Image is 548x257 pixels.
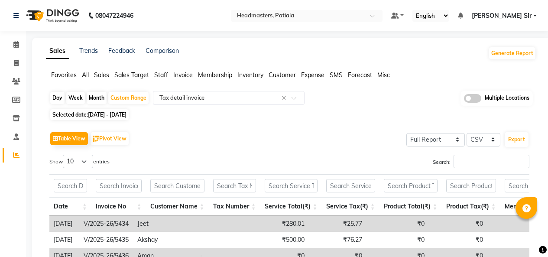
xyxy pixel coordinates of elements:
[63,155,93,168] select: Showentries
[94,71,109,79] span: Sales
[247,232,309,248] td: ₹500.00
[49,216,79,232] td: [DATE]
[22,3,81,28] img: logo
[87,92,107,104] div: Month
[46,43,69,59] a: Sales
[50,92,65,104] div: Day
[330,71,343,79] span: SMS
[79,232,133,248] td: V/2025-26/5435
[79,47,98,55] a: Trends
[133,232,196,248] td: Akshay
[50,132,88,145] button: Table View
[213,179,256,192] input: Search Tax Number
[326,179,375,192] input: Search Service Tax(₹)
[301,71,324,79] span: Expense
[91,132,129,145] button: Pivot View
[433,155,529,168] label: Search:
[209,197,260,216] th: Tax Number: activate to sort column ascending
[379,197,442,216] th: Product Total(₹): activate to sort column ascending
[282,94,289,103] span: Clear all
[322,197,379,216] th: Service Tax(₹): activate to sort column ascending
[82,71,89,79] span: All
[505,132,529,147] button: Export
[442,197,500,216] th: Product Tax(₹): activate to sort column ascending
[49,232,79,248] td: [DATE]
[49,155,110,168] label: Show entries
[49,197,91,216] th: Date: activate to sort column ascending
[79,216,133,232] td: V/2025-26/5434
[309,232,366,248] td: ₹76.27
[66,92,85,104] div: Week
[489,47,535,59] button: Generate Report
[91,197,146,216] th: Invoice No: activate to sort column ascending
[95,3,133,28] b: 08047224946
[146,197,209,216] th: Customer Name: activate to sort column ascending
[54,179,87,192] input: Search Date
[108,92,149,104] div: Custom Range
[454,155,529,168] input: Search:
[348,71,372,79] span: Forecast
[247,216,309,232] td: ₹280.01
[93,136,99,142] img: pivot.png
[150,179,204,192] input: Search Customer Name
[198,71,232,79] span: Membership
[51,71,77,79] span: Favorites
[366,232,429,248] td: ₹0
[173,71,193,79] span: Invoice
[114,71,149,79] span: Sales Target
[133,216,196,232] td: Jeet
[269,71,296,79] span: Customer
[446,179,496,192] input: Search Product Tax(₹)
[108,47,135,55] a: Feedback
[237,71,263,79] span: Inventory
[472,11,532,20] span: [PERSON_NAME] Sir
[309,216,366,232] td: ₹25.77
[146,47,179,55] a: Comparison
[384,179,438,192] input: Search Product Total(₹)
[154,71,168,79] span: Staff
[265,179,318,192] input: Search Service Total(₹)
[366,216,429,232] td: ₹0
[429,216,487,232] td: ₹0
[260,197,322,216] th: Service Total(₹): activate to sort column ascending
[429,232,487,248] td: ₹0
[88,111,126,118] span: [DATE] - [DATE]
[50,109,129,120] span: Selected date:
[377,71,390,79] span: Misc
[485,94,529,103] span: Multiple Locations
[96,179,142,192] input: Search Invoice No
